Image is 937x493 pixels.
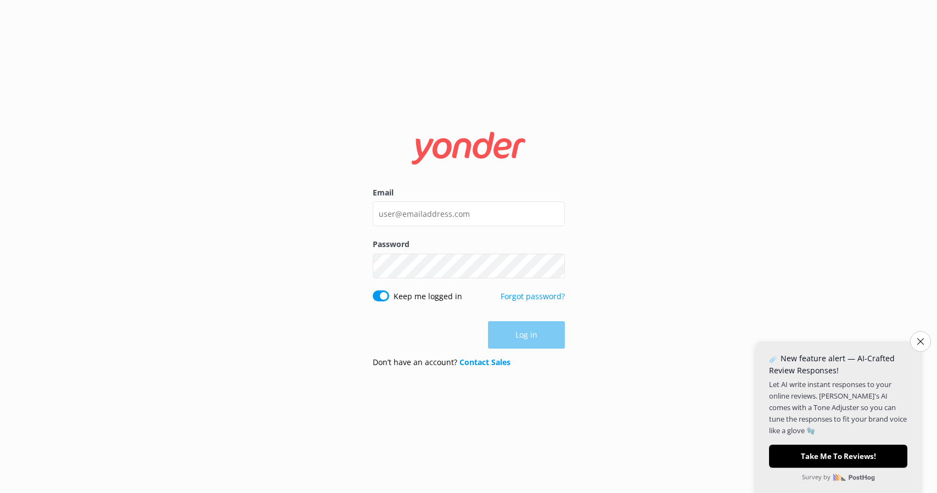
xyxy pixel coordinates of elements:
[501,291,565,301] a: Forgot password?
[373,356,510,368] p: Don’t have an account?
[373,187,565,199] label: Email
[543,255,565,277] button: Show password
[459,357,510,367] a: Contact Sales
[373,201,565,226] input: user@emailaddress.com
[373,238,565,250] label: Password
[394,290,462,302] label: Keep me logged in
